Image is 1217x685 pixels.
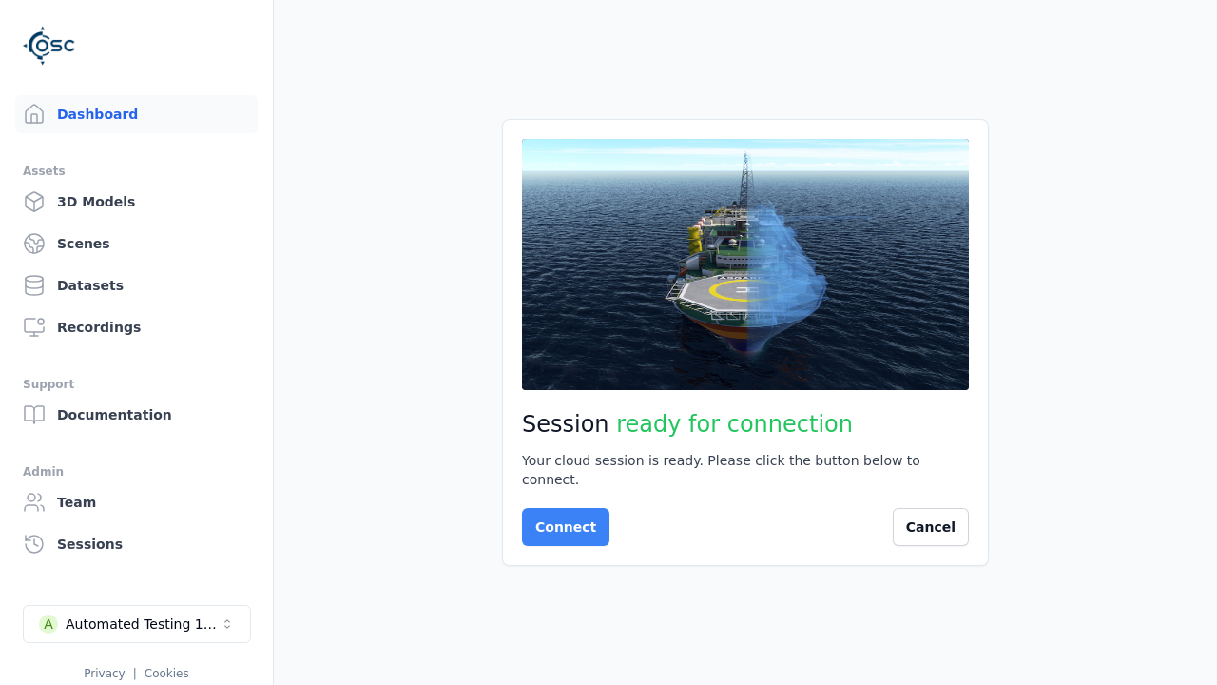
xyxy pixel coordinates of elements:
[15,183,258,221] a: 3D Models
[522,508,609,546] button: Connect
[66,615,220,634] div: Automated Testing 1 - Playwright
[522,409,969,440] h2: Session
[15,225,258,263] a: Scenes
[893,508,969,546] button: Cancel
[145,667,189,680] a: Cookies
[23,373,250,396] div: Support
[15,483,258,521] a: Team
[15,308,258,346] a: Recordings
[15,95,258,133] a: Dashboard
[15,525,258,563] a: Sessions
[84,667,125,680] a: Privacy
[23,19,76,72] img: Logo
[522,451,969,489] div: Your cloud session is ready. Please click the button below to connect.
[616,411,853,438] span: ready for connection
[23,160,250,183] div: Assets
[23,605,251,643] button: Select a workspace
[23,460,250,483] div: Admin
[39,615,58,634] div: A
[15,396,258,434] a: Documentation
[133,667,137,680] span: |
[15,266,258,304] a: Datasets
